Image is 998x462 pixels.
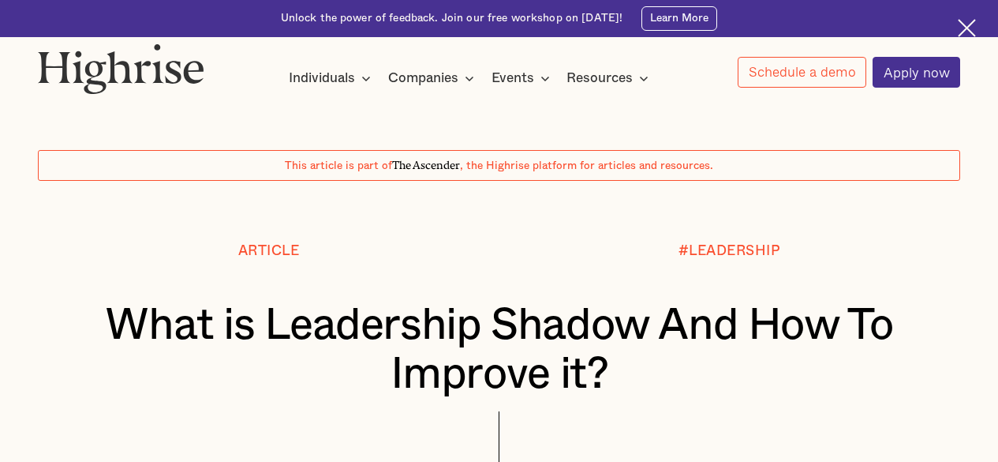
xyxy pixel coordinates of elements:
div: #LEADERSHIP [678,243,781,259]
a: Apply now [873,57,960,88]
h1: What is Leadership Shadow And How To Improve it? [77,302,921,400]
a: Learn More [641,6,718,31]
div: Companies [388,69,479,88]
span: This article is part of [285,160,392,171]
div: Events [492,69,555,88]
div: Individuals [289,69,376,88]
div: Companies [388,69,458,88]
div: Resources [566,69,653,88]
img: Cross icon [958,19,976,37]
img: Highrise logo [38,43,204,94]
div: Events [492,69,534,88]
span: , the Highrise platform for articles and resources. [460,160,713,171]
a: Schedule a demo [738,57,866,88]
div: Individuals [289,69,355,88]
span: The Ascender [392,156,460,170]
div: Resources [566,69,633,88]
div: Unlock the power of feedback. Join our free workshop on [DATE]! [281,11,623,26]
div: Article [238,243,300,259]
